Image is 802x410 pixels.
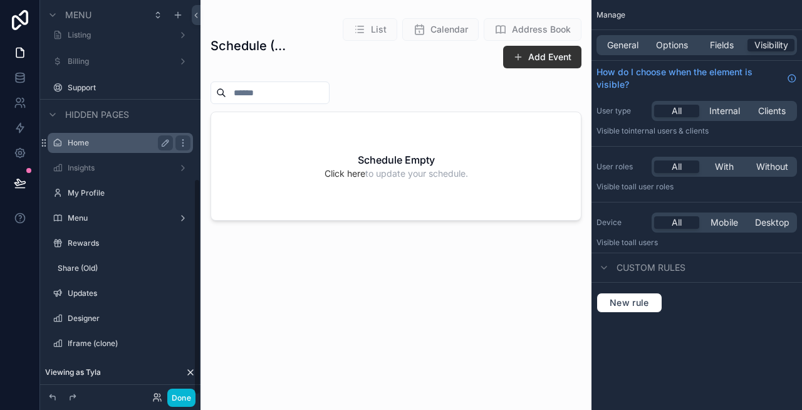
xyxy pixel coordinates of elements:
a: Click here [325,168,365,179]
label: Designer [68,313,190,323]
h1: Schedule (List) [211,37,289,55]
label: Device [596,218,647,228]
span: Custom rules [617,261,685,274]
span: All [672,216,682,229]
span: All user roles [628,182,674,191]
label: User type [596,106,647,116]
span: to update your schedule. [325,167,468,180]
a: How do I choose when the element is visible? [596,66,797,91]
span: How do I choose when the element is visible? [596,66,782,91]
label: Billing [68,56,173,66]
button: Done [167,389,195,407]
span: Hidden pages [65,108,129,121]
label: Updates [68,288,190,298]
span: New rule [605,297,654,308]
label: My Profile [68,188,190,198]
span: Options [656,39,688,51]
span: General [607,39,638,51]
span: Without [756,160,788,173]
p: Visible to [596,182,797,192]
button: New rule [596,293,662,313]
label: Insights [68,163,173,173]
span: all users [628,238,658,247]
span: Menu [65,9,91,21]
span: Visibility [754,39,788,51]
label: Share (Old) [58,263,190,273]
p: Visible to [596,238,797,248]
span: All [672,105,682,117]
span: Internal [709,105,740,117]
label: Listing [68,30,173,40]
label: Rewards [68,238,190,248]
span: Desktop [755,216,789,229]
button: Add Event [503,46,581,68]
label: Home [68,138,168,148]
span: With [715,160,734,173]
label: Iframe (clone) [68,339,190,349]
span: All [672,160,682,173]
label: User roles [596,162,647,172]
span: Internal users & clients [628,126,709,135]
label: Menu [68,213,173,223]
span: Viewing as Tyla [45,367,101,377]
span: Mobile [711,216,738,229]
p: Visible to [596,126,797,136]
span: Clients [758,105,786,117]
h2: Schedule Empty [358,152,435,167]
label: Support [68,83,190,93]
span: Fields [710,39,734,51]
span: Manage [596,10,625,20]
